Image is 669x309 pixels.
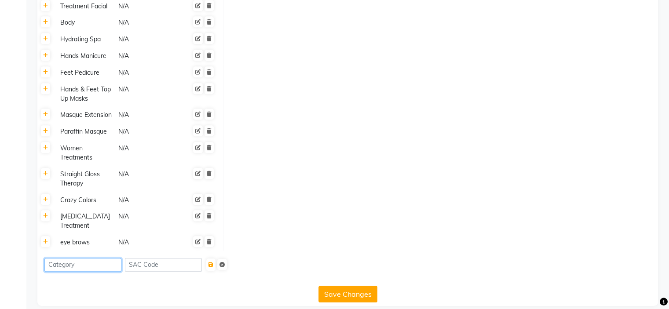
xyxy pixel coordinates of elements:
[117,1,175,12] div: N/A
[57,84,114,104] div: Hands & Feet Top Up Masks
[57,34,114,45] div: Hydrating Spa
[57,67,114,78] div: Feet Pedicure
[117,169,175,189] div: N/A
[318,286,377,302] button: Save Changes
[117,51,175,62] div: N/A
[57,195,114,206] div: Crazy Colors
[57,1,114,12] div: Treatment Facial
[117,211,175,231] div: N/A
[44,258,121,272] input: Category
[57,143,114,163] div: Women Treatments
[117,195,175,206] div: N/A
[57,17,114,28] div: Body
[57,126,114,137] div: Paraffin Masque
[117,126,175,137] div: N/A
[117,34,175,45] div: N/A
[117,67,175,78] div: N/A
[117,17,175,28] div: N/A
[117,143,175,163] div: N/A
[117,237,175,248] div: N/A
[57,211,114,231] div: [MEDICAL_DATA] Treatment
[117,109,175,120] div: N/A
[125,258,202,272] input: SAC Code
[117,84,175,104] div: N/A
[57,169,114,189] div: Straight Gloss Therapy
[57,109,114,120] div: Masque Extension
[57,237,114,248] div: eye brows
[57,51,114,62] div: Hands Manicure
